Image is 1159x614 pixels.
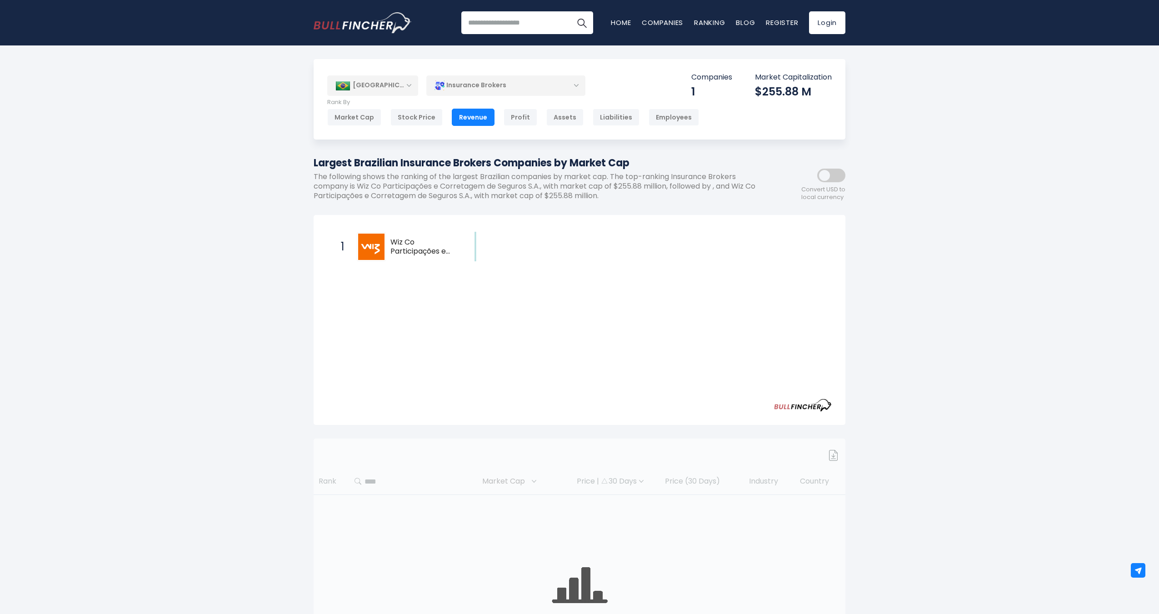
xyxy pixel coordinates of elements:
[504,109,537,126] div: Profit
[570,11,593,34] button: Search
[642,18,683,27] a: Companies
[452,109,495,126] div: Revenue
[649,109,699,126] div: Employees
[694,18,725,27] a: Ranking
[766,18,798,27] a: Register
[336,239,345,255] span: 1
[327,109,381,126] div: Market Cap
[314,12,412,33] img: Bullfincher logo
[546,109,584,126] div: Assets
[314,172,764,200] p: The following shows the ranking of the largest Brazilian companies by market cap. The top-ranking...
[327,75,418,95] div: [GEOGRAPHIC_DATA]
[801,186,845,201] span: Convert USD to local currency
[390,238,459,257] span: Wiz Co Participações e Corretagem de Seguros S.A.
[691,73,732,82] p: Companies
[611,18,631,27] a: Home
[755,85,832,99] div: $255.88 M
[593,109,639,126] div: Liabilities
[327,99,699,106] p: Rank By
[809,11,845,34] a: Login
[314,155,764,170] h1: Largest Brazilian Insurance Brokers Companies by Market Cap
[314,12,411,33] a: Go to homepage
[736,18,755,27] a: Blog
[426,75,585,96] div: Insurance Brokers
[691,85,732,99] div: 1
[390,109,443,126] div: Stock Price
[358,234,385,260] img: Wiz Co Participações e Corretagem de Seguros S.A.
[755,73,832,82] p: Market Capitalization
